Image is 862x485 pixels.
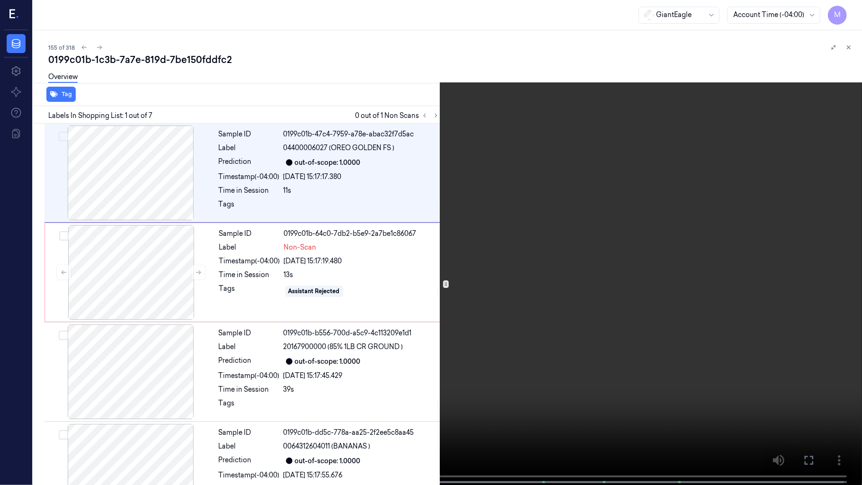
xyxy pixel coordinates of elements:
[284,242,317,252] span: Non-Scan
[48,53,854,66] div: 0199c01b-1c3b-7a7e-819d-7be150fddfc2
[59,430,68,440] button: Select row
[219,441,280,451] div: Label
[284,129,440,139] div: 0199c01b-47c4-7959-a78e-abac32f7d5ac
[219,186,280,196] div: Time in Session
[219,157,280,168] div: Prediction
[284,270,439,280] div: 13s
[219,270,280,280] div: Time in Session
[284,256,439,266] div: [DATE] 15:17:19.480
[219,371,280,381] div: Timestamp (-04:00)
[219,342,280,352] div: Label
[219,428,280,438] div: Sample ID
[284,342,403,352] span: 20167900000 (85% 1LB CR GROUND )
[284,441,371,451] span: 0064312604011 (BANANAS )
[284,371,440,381] div: [DATE] 15:17:45.429
[828,6,847,25] button: M
[219,229,280,239] div: Sample ID
[219,470,280,480] div: Timestamp (-04:00)
[284,428,440,438] div: 0199c01b-dd5c-778a-aa25-2f2ee5c8aa45
[219,256,280,266] div: Timestamp (-04:00)
[284,470,440,480] div: [DATE] 15:17:55.676
[219,129,280,139] div: Sample ID
[284,143,395,153] span: 04400006027 (OREO GOLDEN FS )
[219,284,280,299] div: Tags
[46,87,76,102] button: Tag
[219,199,280,215] div: Tags
[59,231,69,241] button: Select row
[284,229,439,239] div: 0199c01b-64c0-7db2-b5e9-2a7be1c86067
[284,385,440,395] div: 39s
[59,331,68,340] button: Select row
[219,356,280,367] div: Prediction
[59,132,68,141] button: Select row
[284,186,440,196] div: 11s
[219,328,280,338] div: Sample ID
[284,328,440,338] div: 0199c01b-b556-700d-a5c9-4c113209e1d1
[355,110,442,121] span: 0 out of 1 Non Scans
[284,172,440,182] div: [DATE] 15:17:17.380
[48,44,75,52] span: 155 of 318
[219,398,280,413] div: Tags
[48,72,78,83] a: Overview
[295,357,361,367] div: out-of-scope: 1.0000
[219,385,280,395] div: Time in Session
[295,456,361,466] div: out-of-scope: 1.0000
[219,455,280,467] div: Prediction
[288,287,340,296] div: Assistant Rejected
[219,172,280,182] div: Timestamp (-04:00)
[295,158,361,168] div: out-of-scope: 1.0000
[48,111,152,121] span: Labels In Shopping List: 1 out of 7
[219,143,280,153] div: Label
[219,242,280,252] div: Label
